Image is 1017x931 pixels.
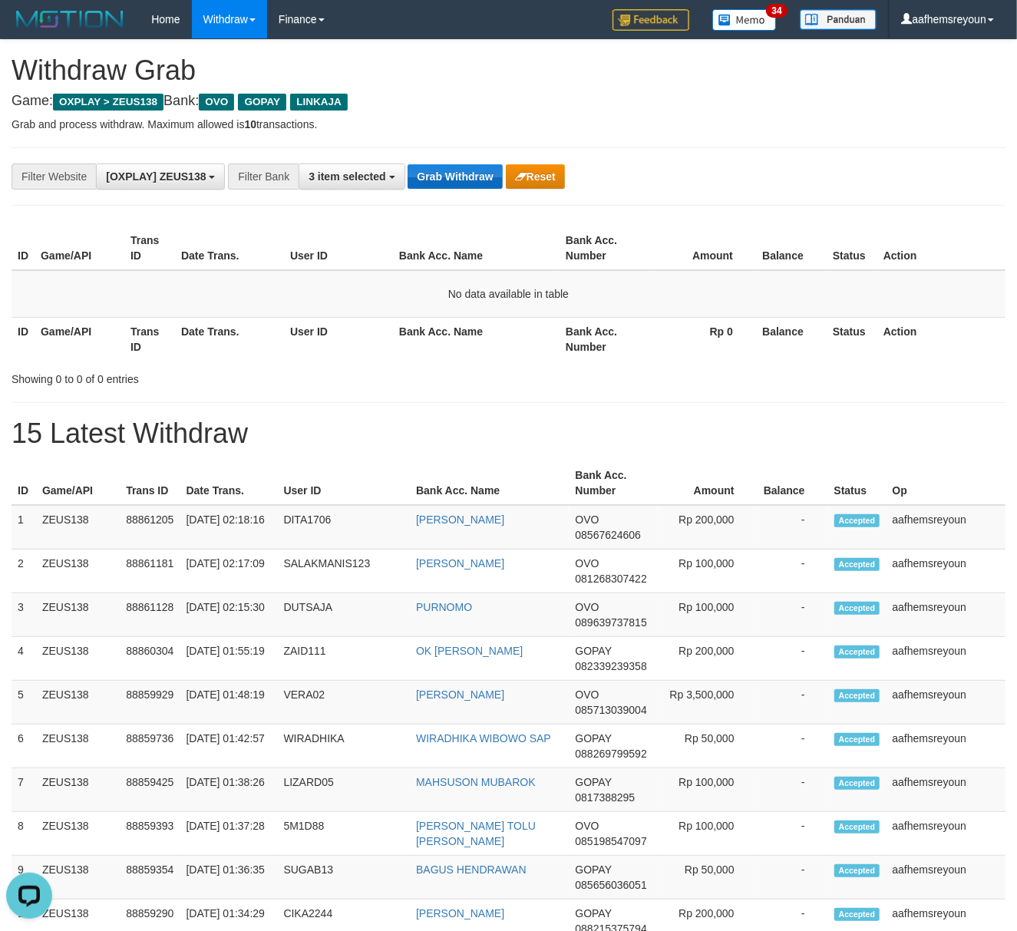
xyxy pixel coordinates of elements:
span: Copy 08567624606 to clipboard [575,529,641,541]
td: ZEUS138 [36,637,120,681]
td: aafhemsreyoun [887,681,1005,725]
td: DITA1706 [277,505,410,550]
span: OVO [575,557,599,569]
td: Rp 3,500,000 [657,681,758,725]
h4: Game: Bank: [12,94,1005,109]
th: Amount [657,461,758,505]
span: OVO [575,601,599,613]
th: Bank Acc. Number [560,317,649,361]
td: [DATE] 01:42:57 [180,725,277,768]
strong: 10 [244,118,256,130]
th: Date Trans. [180,461,277,505]
span: Accepted [834,602,880,615]
td: aafhemsreyoun [887,637,1005,681]
a: MAHSUSON MUBAROK [416,776,536,788]
td: ZEUS138 [36,550,120,593]
a: PURNOMO [416,601,472,613]
td: aafhemsreyoun [887,593,1005,637]
td: - [758,550,828,593]
button: Reset [506,164,565,189]
td: 88861205 [120,505,180,550]
span: Accepted [834,558,880,571]
td: Rp 50,000 [657,725,758,768]
img: panduan.png [800,9,877,30]
th: Game/API [36,461,120,505]
span: 34 [766,4,787,18]
span: Accepted [834,908,880,921]
div: Showing 0 to 0 of 0 entries [12,365,412,387]
td: [DATE] 02:15:30 [180,593,277,637]
div: Filter Website [12,163,96,190]
a: BAGUS HENDRAWAN [416,863,527,876]
button: Grab Withdraw [408,164,502,189]
th: Status [827,317,877,361]
td: 6 [12,725,36,768]
td: - [758,856,828,900]
td: Rp 50,000 [657,856,758,900]
td: 88860304 [120,637,180,681]
th: User ID [284,226,393,270]
div: Filter Bank [228,163,299,190]
span: Accepted [834,777,880,790]
span: Copy 081268307422 to clipboard [575,573,646,585]
th: Balance [758,461,828,505]
a: WIRADHIKA WIBOWO SAP [416,732,551,744]
td: - [758,593,828,637]
img: Feedback.jpg [613,9,689,31]
th: Status [828,461,887,505]
th: Amount [649,226,756,270]
span: Copy 085198547097 to clipboard [575,835,646,847]
td: ZEUS138 [36,856,120,900]
a: [PERSON_NAME] [416,688,504,701]
img: MOTION_logo.png [12,8,128,31]
th: ID [12,317,35,361]
a: OK [PERSON_NAME] [416,645,523,657]
td: - [758,768,828,812]
th: ID [12,461,36,505]
span: Copy 0817388295 to clipboard [575,791,635,804]
td: Rp 100,000 [657,550,758,593]
td: aafhemsreyoun [887,725,1005,768]
td: 4 [12,637,36,681]
td: Rp 200,000 [657,637,758,681]
td: aafhemsreyoun [887,768,1005,812]
td: SALAKMANIS123 [277,550,410,593]
td: 7 [12,768,36,812]
span: Copy 082339239358 to clipboard [575,660,646,672]
span: Accepted [834,733,880,746]
th: User ID [284,317,393,361]
span: GOPAY [575,907,611,919]
img: Button%20Memo.svg [712,9,777,31]
span: GOPAY [575,645,611,657]
td: 5M1D88 [277,812,410,856]
th: Trans ID [120,461,180,505]
td: WIRADHIKA [277,725,410,768]
td: SUGAB13 [277,856,410,900]
th: Bank Acc. Number [560,226,649,270]
th: Game/API [35,317,124,361]
th: Game/API [35,226,124,270]
td: [DATE] 01:37:28 [180,812,277,856]
td: - [758,812,828,856]
th: Bank Acc. Name [393,317,560,361]
td: VERA02 [277,681,410,725]
td: 88859393 [120,812,180,856]
th: Status [827,226,877,270]
td: 1 [12,505,36,550]
span: Accepted [834,645,880,659]
span: LINKAJA [290,94,348,111]
td: No data available in table [12,270,1005,318]
th: Bank Acc. Name [410,461,569,505]
span: GOPAY [238,94,286,111]
span: OVO [575,820,599,832]
th: Action [877,226,1005,270]
td: ZEUS138 [36,812,120,856]
span: OXPLAY > ZEUS138 [53,94,163,111]
td: - [758,725,828,768]
th: Balance [756,317,827,361]
td: aafhemsreyoun [887,812,1005,856]
span: Copy 085713039004 to clipboard [575,704,646,716]
td: Rp 100,000 [657,768,758,812]
span: Copy 089639737815 to clipboard [575,616,646,629]
td: aafhemsreyoun [887,505,1005,550]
